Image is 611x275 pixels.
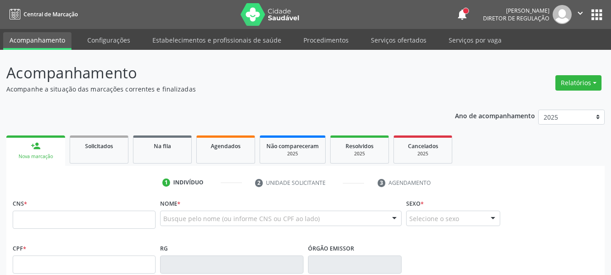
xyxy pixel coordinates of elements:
p: Acompanhe a situação das marcações correntes e finalizadas [6,84,425,94]
button: notifications [456,8,469,21]
span: Agendados [211,142,241,150]
a: Acompanhamento [3,32,71,50]
div: 2025 [337,150,382,157]
a: Estabelecimentos e profissionais de saúde [146,32,288,48]
span: Solicitados [85,142,113,150]
span: Na fila [154,142,171,150]
span: Central de Marcação [24,10,78,18]
span: Busque pelo nome (ou informe CNS ou CPF ao lado) [163,214,320,223]
button: apps [589,7,605,23]
span: Não compareceram [266,142,319,150]
a: Central de Marcação [6,7,78,22]
label: Órgão emissor [308,241,354,256]
div: Nova marcação [13,153,59,160]
a: Serviços ofertados [365,32,433,48]
label: Sexo [406,197,424,211]
div: 2025 [266,150,319,157]
label: Nome [160,197,180,211]
a: Configurações [81,32,137,48]
span: Diretor de regulação [483,14,549,22]
a: Serviços por vaga [442,32,508,48]
span: Cancelados [408,142,438,150]
label: RG [160,241,168,256]
p: Ano de acompanhamento [455,110,535,121]
span: Selecione o sexo [409,214,459,223]
span: Resolvidos [346,142,374,150]
div: Indivíduo [173,179,204,187]
i:  [575,8,585,18]
div: 1 [162,179,171,187]
button:  [572,5,589,24]
div: [PERSON_NAME] [483,7,549,14]
label: CNS [13,197,27,211]
p: Acompanhamento [6,62,425,84]
div: person_add [31,141,41,151]
button: Relatórios [555,75,602,91]
a: Procedimentos [297,32,355,48]
img: img [553,5,572,24]
div: 2025 [400,150,445,157]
